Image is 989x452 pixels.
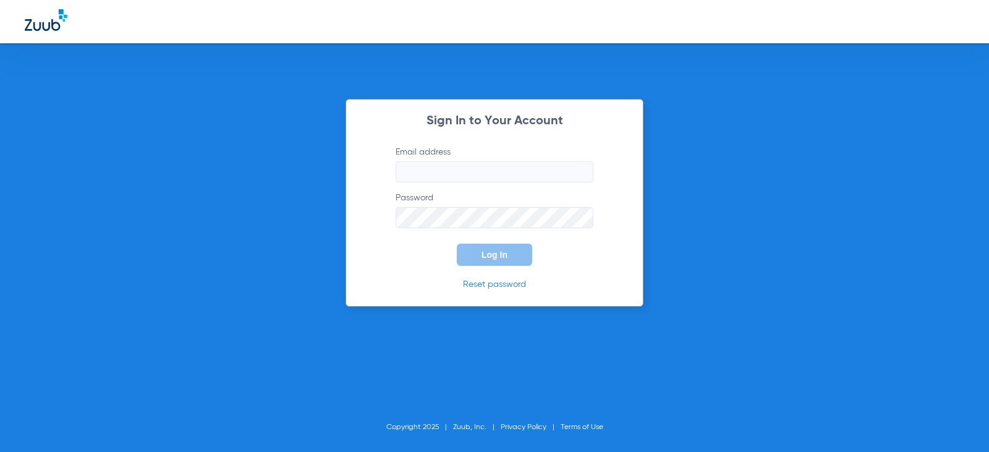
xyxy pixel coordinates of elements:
[386,421,453,433] li: Copyright 2025
[482,250,507,260] span: Log In
[396,161,593,182] input: Email address
[25,9,67,31] img: Zuub Logo
[396,207,593,228] input: Password
[501,424,546,431] a: Privacy Policy
[453,421,501,433] li: Zuub, Inc.
[377,115,612,127] h2: Sign In to Your Account
[561,424,603,431] a: Terms of Use
[396,146,593,182] label: Email address
[396,192,593,228] label: Password
[463,280,526,289] a: Reset password
[457,244,532,266] button: Log In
